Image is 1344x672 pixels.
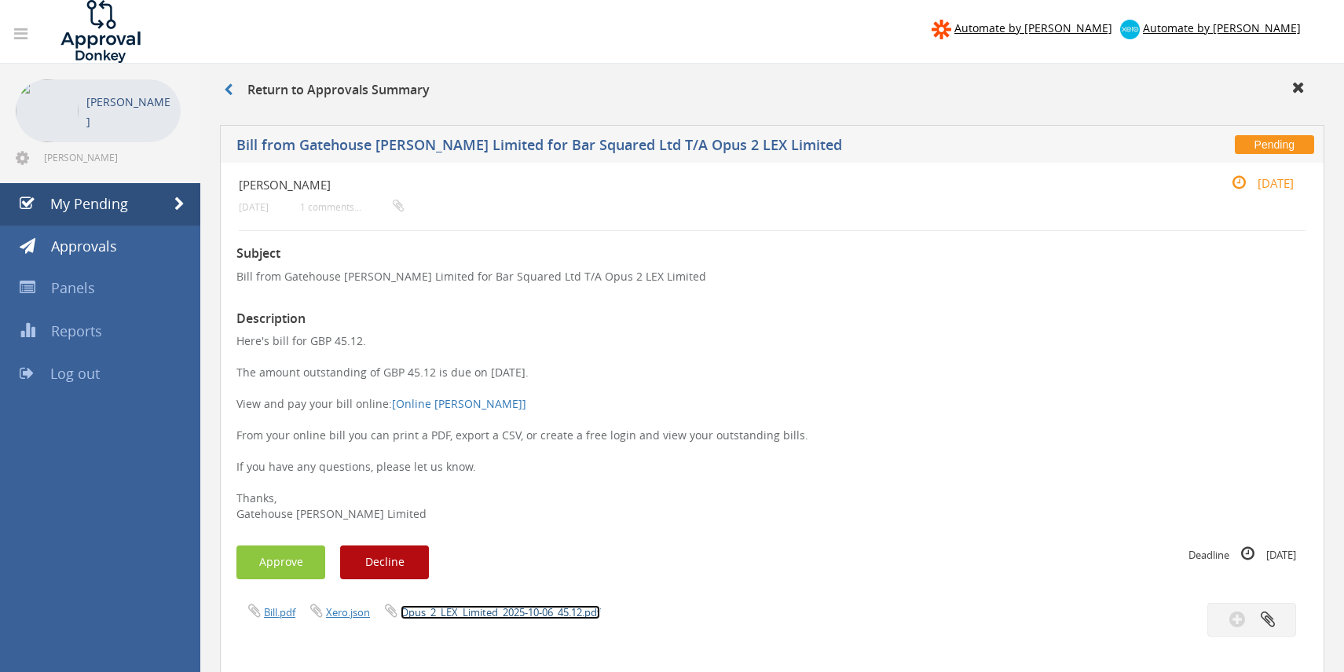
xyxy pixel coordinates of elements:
h3: Description [236,312,1308,326]
small: Deadline [DATE] [1188,545,1296,563]
h4: [PERSON_NAME] [239,178,1128,192]
a: Opus_2_LEX_Limited_2025-10-06_45.12.pdf [401,605,600,619]
span: Reports [51,321,102,340]
p: Bill from Gatehouse [PERSON_NAME] Limited for Bar Squared Ltd T/A Opus 2 LEX Limited [236,269,1308,285]
a: Xero.json [326,605,370,619]
span: [PERSON_NAME][EMAIL_ADDRESS][PERSON_NAME][DOMAIN_NAME] [44,151,178,163]
span: Approvals [51,237,117,255]
small: [DATE] [1215,174,1294,192]
h5: Bill from Gatehouse [PERSON_NAME] Limited for Bar Squared Ltd T/A Opus 2 LEX Limited [236,138,989,157]
span: Pending [1235,135,1314,154]
button: Approve [236,545,325,579]
span: Automate by [PERSON_NAME] [954,20,1112,35]
img: xero-logo.png [1120,20,1140,39]
small: 1 comments... [300,201,404,213]
h3: Return to Approvals Summary [224,83,430,97]
p: [PERSON_NAME] [86,92,173,131]
button: Decline [340,545,429,579]
span: Automate by [PERSON_NAME] [1143,20,1301,35]
small: [DATE] [239,201,269,213]
span: Panels [51,278,95,297]
span: My Pending [50,194,128,213]
img: zapier-logomark.png [932,20,951,39]
a: Bill.pdf [264,605,295,619]
h3: Subject [236,247,1308,261]
span: Log out [50,364,100,383]
a: [Online [PERSON_NAME]] [392,396,526,411]
p: Here's bill for GBP 45.12. The amount outstanding of GBP 45.12 is due on [DATE]. View and pay you... [236,333,1308,522]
